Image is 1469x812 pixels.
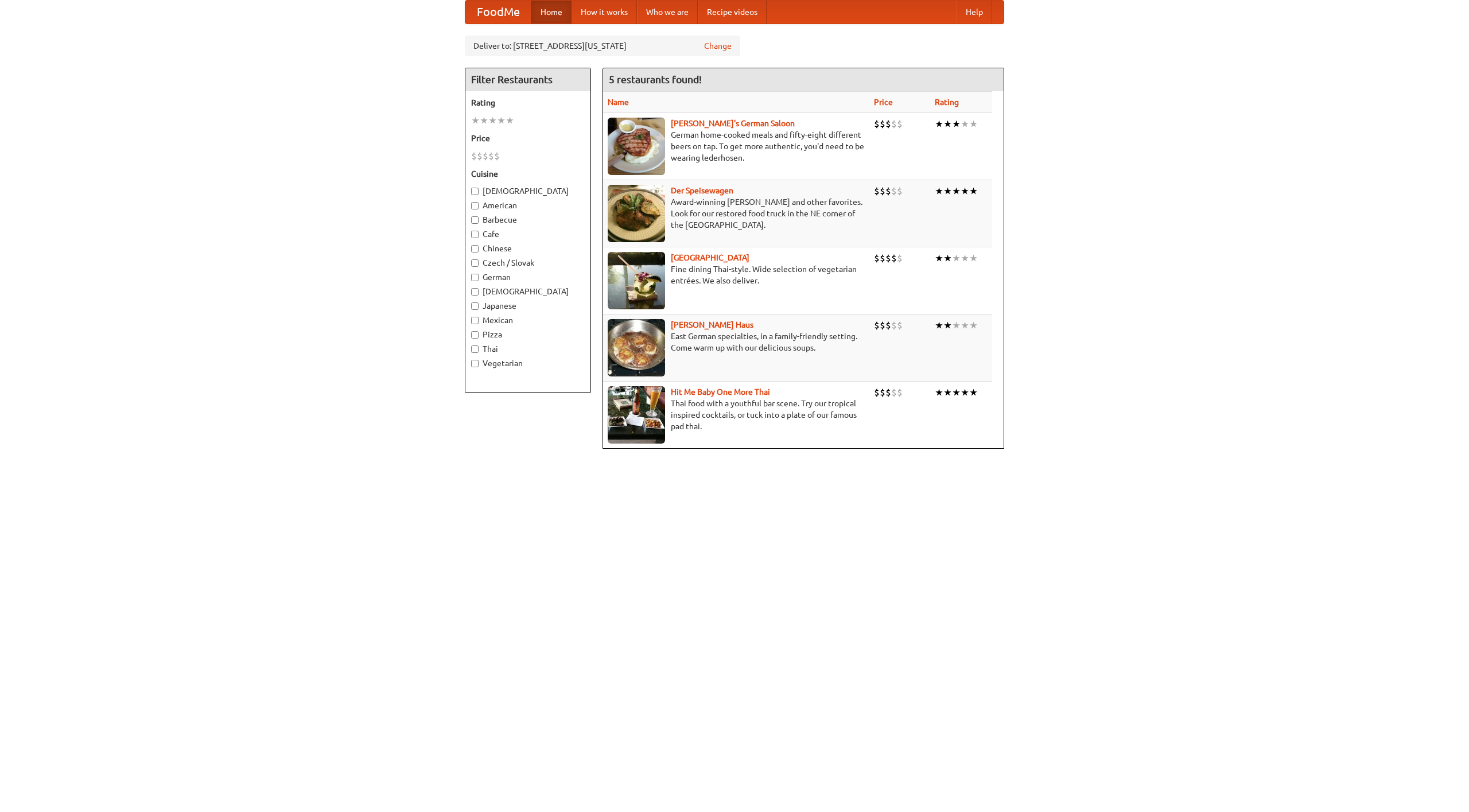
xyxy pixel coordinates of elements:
li: ★ [952,252,961,265]
input: Mexican [471,317,479,324]
a: Name [608,98,629,107]
label: Mexican [471,314,585,326]
a: Price [874,98,893,107]
input: Thai [471,345,479,353]
li: ★ [961,319,969,332]
li: $ [880,252,885,265]
li: ★ [471,114,480,127]
li: ★ [969,185,978,197]
li: $ [885,118,891,130]
li: $ [471,150,477,162]
input: American [471,202,479,209]
li: ★ [969,118,978,130]
li: $ [891,319,897,332]
img: speisewagen.jpg [608,185,665,242]
li: ★ [497,114,506,127]
label: Czech / Slovak [471,257,585,269]
li: $ [874,386,880,399]
img: esthers.jpg [608,118,665,175]
input: Japanese [471,302,479,310]
li: ★ [506,114,514,127]
h4: Filter Restaurants [465,68,590,91]
input: Chinese [471,245,479,252]
li: ★ [952,386,961,399]
label: Japanese [471,300,585,312]
label: Pizza [471,329,585,340]
li: $ [891,118,897,130]
label: [DEMOGRAPHIC_DATA] [471,185,585,197]
li: $ [897,185,903,197]
label: American [471,200,585,211]
p: German home-cooked meals and fifty-eight different beers on tap. To get more authentic, you'd nee... [608,129,865,164]
a: Help [957,1,992,24]
li: $ [880,118,885,130]
input: [DEMOGRAPHIC_DATA] [471,188,479,195]
li: ★ [935,118,943,130]
li: ★ [961,185,969,197]
img: babythai.jpg [608,386,665,444]
a: Home [531,1,572,24]
a: Rating [935,98,959,107]
li: $ [885,386,891,399]
li: ★ [961,118,969,130]
p: Thai food with a youthful bar scene. Try our tropical inspired cocktails, or tuck into a plate of... [608,398,865,432]
li: ★ [943,118,952,130]
li: ★ [935,319,943,332]
a: [GEOGRAPHIC_DATA] [671,253,749,262]
li: ★ [943,386,952,399]
input: Czech / Slovak [471,259,479,267]
a: [PERSON_NAME]'s German Saloon [671,119,795,128]
label: Cafe [471,228,585,240]
a: Recipe videos [698,1,767,24]
h5: Price [471,133,585,144]
li: $ [891,386,897,399]
li: ★ [943,185,952,197]
li: ★ [969,386,978,399]
li: ★ [935,386,943,399]
a: Der Speisewagen [671,186,733,195]
li: $ [483,150,488,162]
input: German [471,274,479,281]
li: ★ [952,185,961,197]
label: German [471,271,585,283]
input: Pizza [471,331,479,339]
label: [DEMOGRAPHIC_DATA] [471,286,585,297]
h5: Rating [471,97,585,108]
li: $ [880,185,885,197]
ng-pluralize: 5 restaurants found! [609,74,702,85]
li: ★ [480,114,488,127]
li: $ [897,386,903,399]
li: $ [874,118,880,130]
img: kohlhaus.jpg [608,319,665,376]
li: $ [880,319,885,332]
li: $ [891,252,897,265]
b: [PERSON_NAME] Haus [671,320,753,329]
li: $ [897,319,903,332]
li: $ [874,252,880,265]
input: Vegetarian [471,360,479,367]
a: Hit Me Baby One More Thai [671,387,770,397]
div: Deliver to: [STREET_ADDRESS][US_STATE] [465,36,740,56]
img: satay.jpg [608,252,665,309]
li: $ [897,252,903,265]
li: ★ [961,386,969,399]
li: $ [885,252,891,265]
li: $ [874,319,880,332]
li: $ [885,319,891,332]
p: Award-winning [PERSON_NAME] and other favorites. Look for our restored food truck in the NE corne... [608,196,865,231]
li: ★ [961,252,969,265]
label: Barbecue [471,214,585,226]
li: ★ [935,252,943,265]
li: ★ [943,252,952,265]
li: $ [874,185,880,197]
label: Thai [471,343,585,355]
a: Change [704,40,732,52]
h5: Cuisine [471,168,585,180]
p: East German specialties, in a family-friendly setting. Come warm up with our delicious soups. [608,331,865,353]
li: ★ [969,252,978,265]
input: [DEMOGRAPHIC_DATA] [471,288,479,296]
p: Fine dining Thai-style. Wide selection of vegetarian entrées. We also deliver. [608,263,865,286]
